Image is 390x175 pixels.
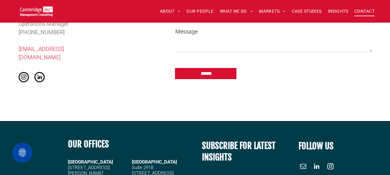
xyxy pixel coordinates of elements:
a: WHAT WE DO [217,7,256,16]
a: OUR PEOPLE [183,7,217,16]
img: Go to Homepage [20,6,53,16]
a: CASE STUDIES [289,7,325,16]
font: FOLLOW US [298,141,334,151]
b: OUR OFFICES [68,139,109,150]
span: Suite 2918 [132,165,153,170]
a: [EMAIL_ADDRESS][DOMAIN_NAME] [19,46,64,61]
a: linkedin [34,72,45,84]
label: Message [175,27,372,36]
a: instagram [19,72,29,84]
a: INSIGHTS [325,7,351,16]
span: [PHONE_NUMBER] [19,29,65,35]
span: [GEOGRAPHIC_DATA] [132,159,177,165]
a: Your Business Transformed | Cambridge Management Consulting [20,7,53,14]
a: MARKETS [256,7,289,16]
a: ABOUT [157,7,184,16]
span: Operations Manager [19,20,69,27]
strong: [GEOGRAPHIC_DATA] [68,159,113,165]
a: CONTACT [351,7,378,16]
span: SUBSCRIBE FOR LATEST INSIGHTS [202,140,276,163]
a: linkedin [312,162,321,173]
a: email [298,162,308,173]
a: instagram [326,162,335,173]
